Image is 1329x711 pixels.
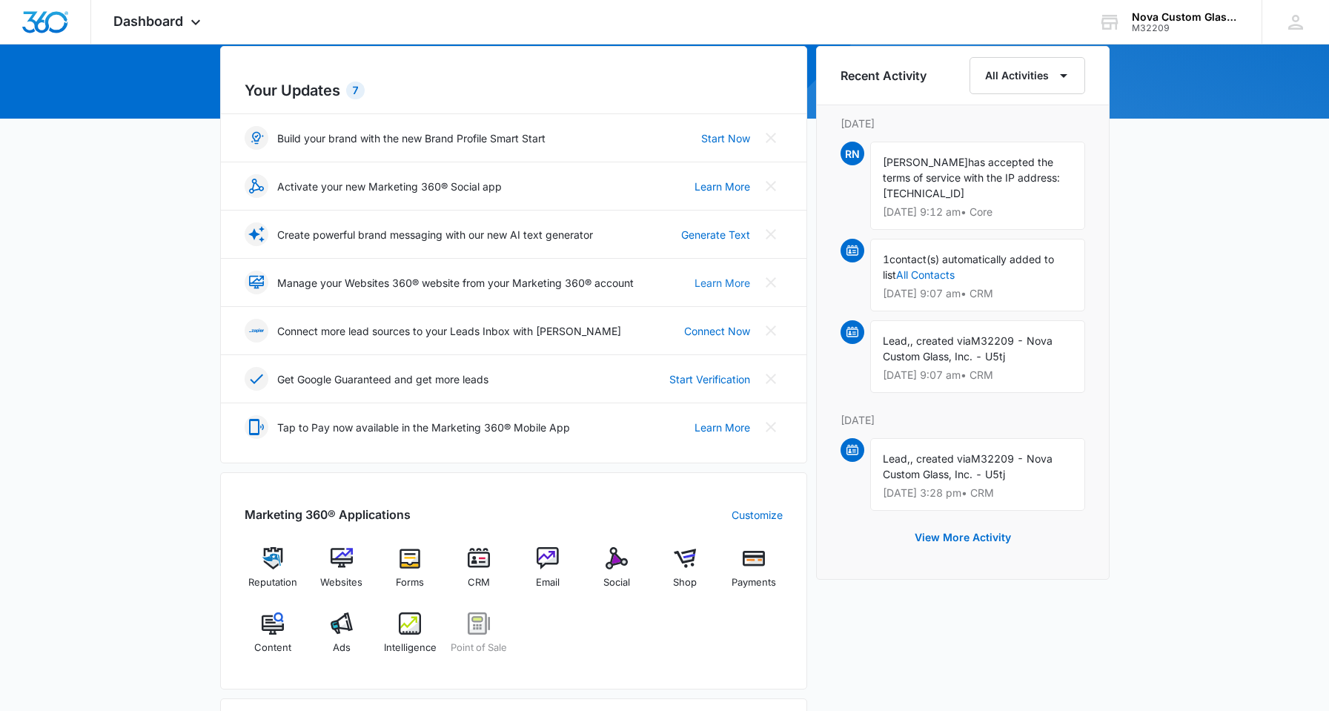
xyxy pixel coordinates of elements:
[883,488,1073,498] p: [DATE] 3:28 pm • CRM
[277,323,621,339] p: Connect more lead sources to your Leads Inbox with [PERSON_NAME]
[726,547,783,601] a: Payments
[277,179,502,194] p: Activate your new Marketing 360® Social app
[684,323,750,339] a: Connect Now
[536,575,560,590] span: Email
[759,126,783,150] button: Close
[277,227,593,242] p: Create powerful brand messaging with our new AI text generator
[900,520,1026,555] button: View More Activity
[248,575,297,590] span: Reputation
[896,268,955,281] a: All Contacts
[396,575,424,590] span: Forms
[245,506,411,523] h2: Marketing 360® Applications
[245,612,302,666] a: Content
[520,547,577,601] a: Email
[883,253,1054,281] span: contact(s) automatically added to list
[883,334,910,347] span: Lead,
[245,547,302,601] a: Reputation
[382,547,439,601] a: Forms
[468,575,490,590] span: CRM
[695,275,750,291] a: Learn More
[1132,11,1240,23] div: account name
[732,575,776,590] span: Payments
[732,507,783,523] a: Customize
[113,13,183,29] span: Dashboard
[673,575,697,590] span: Shop
[841,116,1085,131] p: [DATE]
[245,79,783,102] h2: Your Updates
[883,370,1073,380] p: [DATE] 9:07 am • CRM
[451,641,507,655] span: Point of Sale
[910,334,971,347] span: , created via
[883,187,964,199] span: [TECHNICAL_ID]
[883,207,1073,217] p: [DATE] 9:12 am • Core
[883,288,1073,299] p: [DATE] 9:07 am • CRM
[254,641,291,655] span: Content
[841,67,927,85] h6: Recent Activity
[759,319,783,343] button: Close
[681,227,750,242] a: Generate Text
[695,179,750,194] a: Learn More
[588,547,645,601] a: Social
[346,82,365,99] div: 7
[883,156,968,168] span: [PERSON_NAME]
[277,275,634,291] p: Manage your Websites 360® website from your Marketing 360® account
[451,612,508,666] a: Point of Sale
[277,420,570,435] p: Tap to Pay now available in the Marketing 360® Mobile App
[841,142,864,165] span: RN
[841,412,1085,428] p: [DATE]
[759,415,783,439] button: Close
[883,253,889,265] span: 1
[382,612,439,666] a: Intelligence
[313,612,370,666] a: Ads
[320,575,362,590] span: Websites
[759,174,783,198] button: Close
[695,420,750,435] a: Learn More
[669,371,750,387] a: Start Verification
[970,57,1085,94] button: All Activities
[759,222,783,246] button: Close
[333,641,351,655] span: Ads
[883,452,910,465] span: Lead,
[759,271,783,294] button: Close
[910,452,971,465] span: , created via
[603,575,630,590] span: Social
[384,641,437,655] span: Intelligence
[451,547,508,601] a: CRM
[759,367,783,391] button: Close
[701,130,750,146] a: Start Now
[277,371,488,387] p: Get Google Guaranteed and get more leads
[313,547,370,601] a: Websites
[883,156,1060,184] span: has accepted the terms of service with the IP address:
[657,547,714,601] a: Shop
[1132,23,1240,33] div: account id
[277,130,546,146] p: Build your brand with the new Brand Profile Smart Start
